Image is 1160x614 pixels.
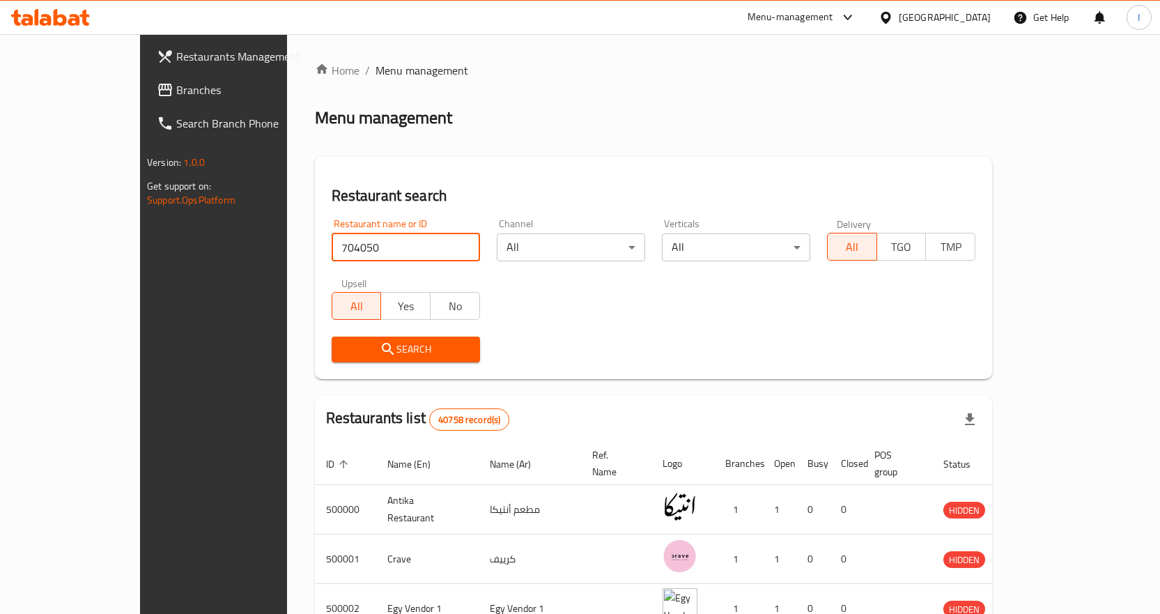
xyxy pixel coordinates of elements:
[341,278,367,288] label: Upsell
[430,413,509,427] span: 40758 record(s)
[943,502,985,519] span: HIDDEN
[315,62,992,79] nav: breadcrumb
[830,535,863,584] td: 0
[332,292,382,320] button: All
[338,296,376,316] span: All
[827,233,877,261] button: All
[796,443,830,485] th: Busy
[315,485,376,535] td: 500000
[315,535,376,584] td: 500001
[343,341,469,358] span: Search
[147,177,211,195] span: Get support on:
[748,9,833,26] div: Menu-management
[429,408,509,431] div: Total records count
[176,48,323,65] span: Restaurants Management
[943,551,985,568] div: HIDDEN
[943,456,989,473] span: Status
[430,292,480,320] button: No
[833,237,872,257] span: All
[176,115,323,132] span: Search Branch Phone
[315,107,452,129] h2: Menu management
[663,489,697,524] img: Antika Restaurant
[376,535,479,584] td: Crave
[883,237,921,257] span: TGO
[874,447,915,480] span: POS group
[830,443,863,485] th: Closed
[326,456,353,473] span: ID
[183,153,205,171] span: 1.0.0
[332,185,975,206] h2: Restaurant search
[925,233,975,261] button: TMP
[592,447,635,480] span: Ref. Name
[651,443,714,485] th: Logo
[376,62,468,79] span: Menu management
[837,219,872,229] label: Delivery
[490,456,549,473] span: Name (Ar)
[763,485,796,535] td: 1
[796,535,830,584] td: 0
[146,73,334,107] a: Branches
[176,82,323,98] span: Branches
[763,443,796,485] th: Open
[763,535,796,584] td: 1
[436,296,474,316] span: No
[380,292,431,320] button: Yes
[147,153,181,171] span: Version:
[714,535,763,584] td: 1
[714,443,763,485] th: Branches
[387,456,449,473] span: Name (En)
[953,403,987,436] div: Export file
[315,62,359,79] a: Home
[332,233,480,261] input: Search for restaurant name or ID..
[943,502,985,519] div: HIDDEN
[899,10,991,25] div: [GEOGRAPHIC_DATA]
[147,191,235,209] a: Support.OpsPlatform
[830,485,863,535] td: 0
[943,552,985,568] span: HIDDEN
[146,107,334,140] a: Search Branch Phone
[714,485,763,535] td: 1
[497,233,645,261] div: All
[662,233,810,261] div: All
[931,237,970,257] span: TMP
[479,535,581,584] td: كرييف
[146,40,334,73] a: Restaurants Management
[663,539,697,574] img: Crave
[332,337,480,362] button: Search
[1138,10,1140,25] span: I
[479,485,581,535] td: مطعم أنتيكا
[365,62,370,79] li: /
[796,485,830,535] td: 0
[376,485,479,535] td: Antika Restaurant
[876,233,927,261] button: TGO
[387,296,425,316] span: Yes
[326,408,510,431] h2: Restaurants list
